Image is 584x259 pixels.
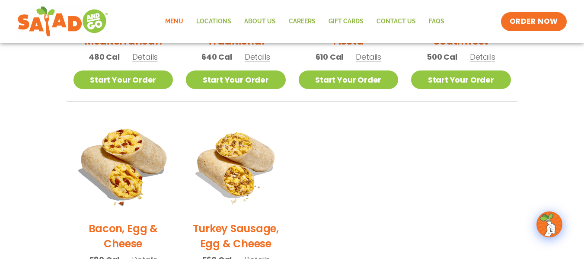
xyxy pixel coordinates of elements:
a: ORDER NOW [501,12,567,31]
a: Contact Us [370,12,422,32]
a: Menu [159,12,190,32]
span: ORDER NOW [510,16,558,27]
h2: Turkey Sausage, Egg & Cheese [186,221,286,251]
a: Start Your Order [299,70,399,89]
span: 480 Cal [89,51,120,63]
span: Details [245,51,270,62]
span: 640 Cal [201,51,232,63]
span: 500 Cal [427,51,457,63]
img: Product photo for Turkey Sausage, Egg & Cheese [186,115,286,214]
span: Details [132,51,158,62]
img: wpChatIcon [537,212,562,237]
a: Start Your Order [411,70,511,89]
a: About Us [238,12,282,32]
a: Locations [190,12,238,32]
img: new-SAG-logo-768×292 [17,4,109,39]
img: Product photo for Bacon, Egg & Cheese [64,106,182,223]
a: Start Your Order [186,70,286,89]
a: Start Your Order [73,70,173,89]
a: GIFT CARDS [322,12,370,32]
span: 610 Cal [316,51,344,63]
span: Details [470,51,495,62]
span: Details [356,51,381,62]
a: Careers [282,12,322,32]
h2: Bacon, Egg & Cheese [73,221,173,251]
a: FAQs [422,12,451,32]
nav: Menu [159,12,451,32]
